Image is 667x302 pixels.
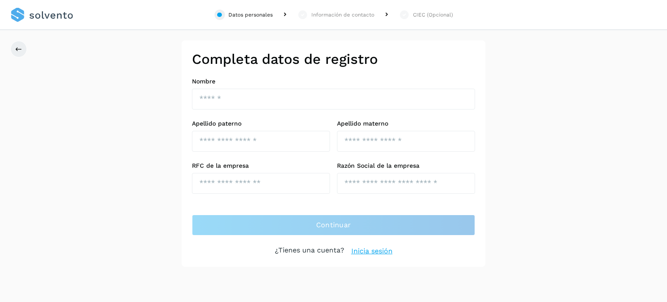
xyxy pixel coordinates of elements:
div: Información de contacto [311,11,374,19]
p: ¿Tienes una cuenta? [275,246,344,256]
a: Inicia sesión [351,246,393,256]
div: Datos personales [228,11,273,19]
label: RFC de la empresa [192,162,330,169]
label: Razón Social de la empresa [337,162,475,169]
h2: Completa datos de registro [192,51,475,67]
div: CIEC (Opcional) [413,11,453,19]
label: Nombre [192,78,475,85]
span: Continuar [316,220,351,230]
label: Apellido materno [337,120,475,127]
button: Continuar [192,215,475,236]
label: Apellido paterno [192,120,330,127]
